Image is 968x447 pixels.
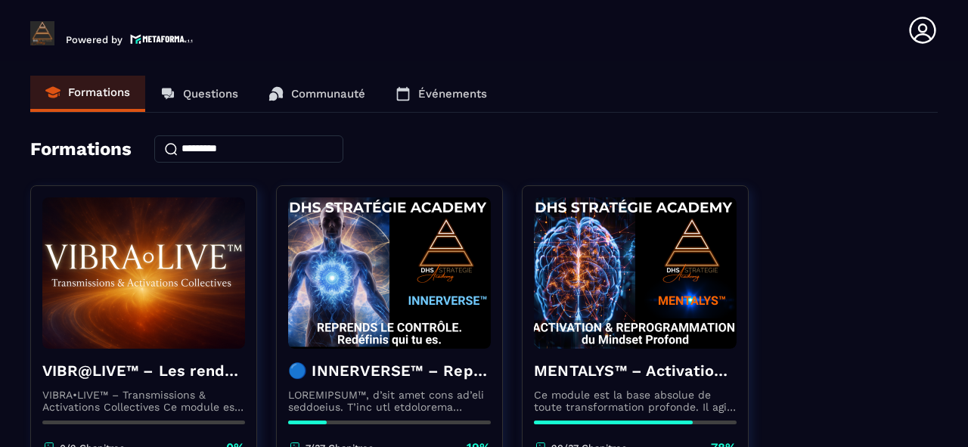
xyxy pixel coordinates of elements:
p: Communauté [291,87,365,101]
p: Événements [418,87,487,101]
a: Communauté [253,76,380,112]
img: logo [130,33,194,45]
h4: VIBR@LIVE™ – Les rendez-vous d’intégration vivante [42,360,245,381]
p: LOREMIPSUM™, d’sit amet cons ad’eli seddoeius. T’inc utl etdolorema aliquaeni ad minimveniamqui n... [288,389,491,413]
h4: 🔵 INNERVERSE™ – Reprogrammation Quantique & Activation du Soi Réel [288,360,491,381]
img: logo-branding [30,21,54,45]
img: formation-background [288,197,491,349]
p: Powered by [66,34,123,45]
p: VIBRA•LIVE™ – Transmissions & Activations Collectives Ce module est un espace vivant. [PERSON_NAM... [42,389,245,413]
p: Questions [183,87,238,101]
p: Ce module est la base absolue de toute transformation profonde. Il agit comme une activation du n... [534,389,737,413]
a: Formations [30,76,145,112]
p: Formations [68,85,130,99]
img: formation-background [42,197,245,349]
a: Questions [145,76,253,112]
h4: MENTALYS™ – Activation & Reprogrammation du Mindset Profond [534,360,737,381]
img: formation-background [534,197,737,349]
h4: Formations [30,138,132,160]
a: Événements [380,76,502,112]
